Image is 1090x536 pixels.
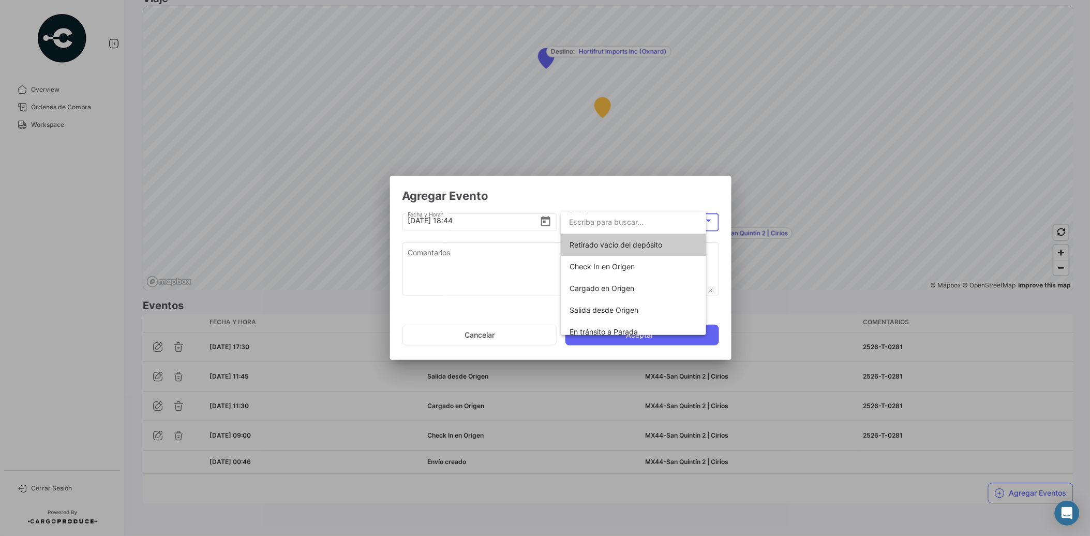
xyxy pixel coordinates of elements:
[561,211,706,233] input: dropdown search
[570,240,662,249] span: Retirado vacío del depósito
[570,284,634,293] span: Cargado en Origen
[1055,501,1080,526] div: Abrir Intercom Messenger
[570,327,638,336] span: En tránsito a Parada
[570,306,638,314] span: Salida desde Origen
[570,262,635,271] span: Check In en Origen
